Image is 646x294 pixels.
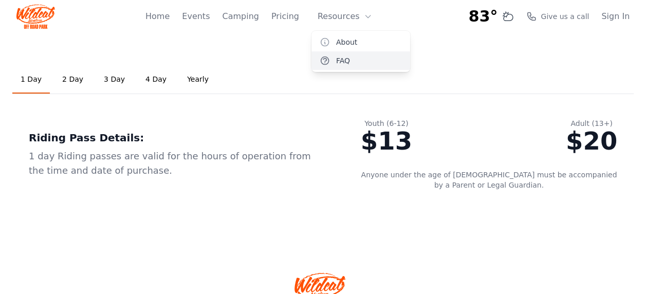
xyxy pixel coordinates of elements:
[29,149,328,178] div: 1 day Riding passes are valid for the hours of operation from the time and date of purchase.
[137,66,175,94] a: 4 Day
[361,118,412,128] div: Youth (6-12)
[526,11,589,22] a: Give us a call
[361,128,412,153] div: $13
[271,10,299,23] a: Pricing
[145,10,170,23] a: Home
[96,66,133,94] a: 3 Day
[361,170,617,190] p: Anyone under the age of [DEMOGRAPHIC_DATA] must be accompanied by a Parent or Legal Guardian.
[601,10,630,23] a: Sign In
[566,118,617,128] div: Adult (13+)
[12,66,50,94] a: 1 Day
[222,10,259,23] a: Camping
[566,128,617,153] div: $20
[179,66,217,94] a: Yearly
[311,33,410,51] a: About
[54,66,91,94] a: 2 Day
[541,11,589,22] span: Give us a call
[29,131,328,145] div: Riding Pass Details:
[311,6,378,27] button: Resources
[469,7,498,26] span: 83°
[16,4,55,29] img: Wildcat Logo
[182,10,210,23] a: Events
[311,51,410,70] a: FAQ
